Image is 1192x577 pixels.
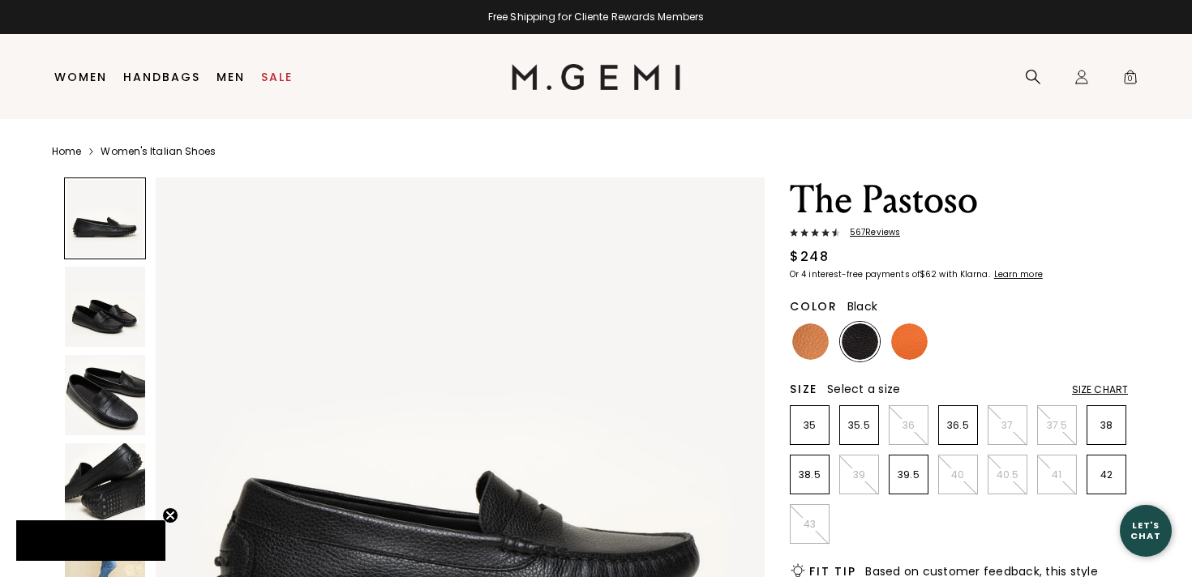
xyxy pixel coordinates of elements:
[52,145,81,158] a: Home
[890,419,928,432] p: 36
[790,228,1128,241] a: 567Reviews
[1120,520,1172,541] div: Let's Chat
[988,419,1027,432] p: 37
[790,247,829,267] div: $248
[791,518,829,531] p: 43
[842,323,878,360] img: Black
[1087,419,1126,432] p: 38
[512,64,681,90] img: M.Gemi
[840,419,878,432] p: 35.5
[1087,468,1126,481] p: 42
[827,381,900,397] span: Select a size
[891,323,928,360] img: Orangina
[65,267,145,347] img: The Pastoso
[939,268,992,280] klarna-placement-style-body: with Klarna
[790,268,920,280] klarna-placement-style-body: Or 4 interest-free payments of
[939,419,977,432] p: 36.5
[162,507,178,524] button: Close teaser
[840,228,900,237] span: 567 Review s
[847,298,877,314] span: Black
[1038,419,1076,432] p: 37.5
[993,270,1043,280] a: Learn more
[988,468,1027,481] p: 40.5
[994,268,1043,280] klarna-placement-style-cta: Learn more
[939,468,977,481] p: 40
[101,145,216,158] a: Women's Italian Shoes
[791,468,829,481] p: 38.5
[790,177,1128,223] h1: The Pastoso
[123,71,200,83] a: Handbags
[791,419,829,432] p: 35
[920,268,937,280] klarna-placement-style-amount: $62
[65,355,145,435] img: The Pastoso
[790,383,817,395] h2: Size
[16,520,165,561] div: Close teaser
[54,71,107,83] a: Women
[65,443,145,524] img: The Pastoso
[1122,72,1138,88] span: 0
[261,71,293,83] a: Sale
[1038,468,1076,481] p: 41
[217,71,245,83] a: Men
[792,323,829,360] img: Tan
[890,468,928,481] p: 39.5
[1072,383,1128,396] div: Size Chart
[790,300,838,313] h2: Color
[840,468,878,481] p: 39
